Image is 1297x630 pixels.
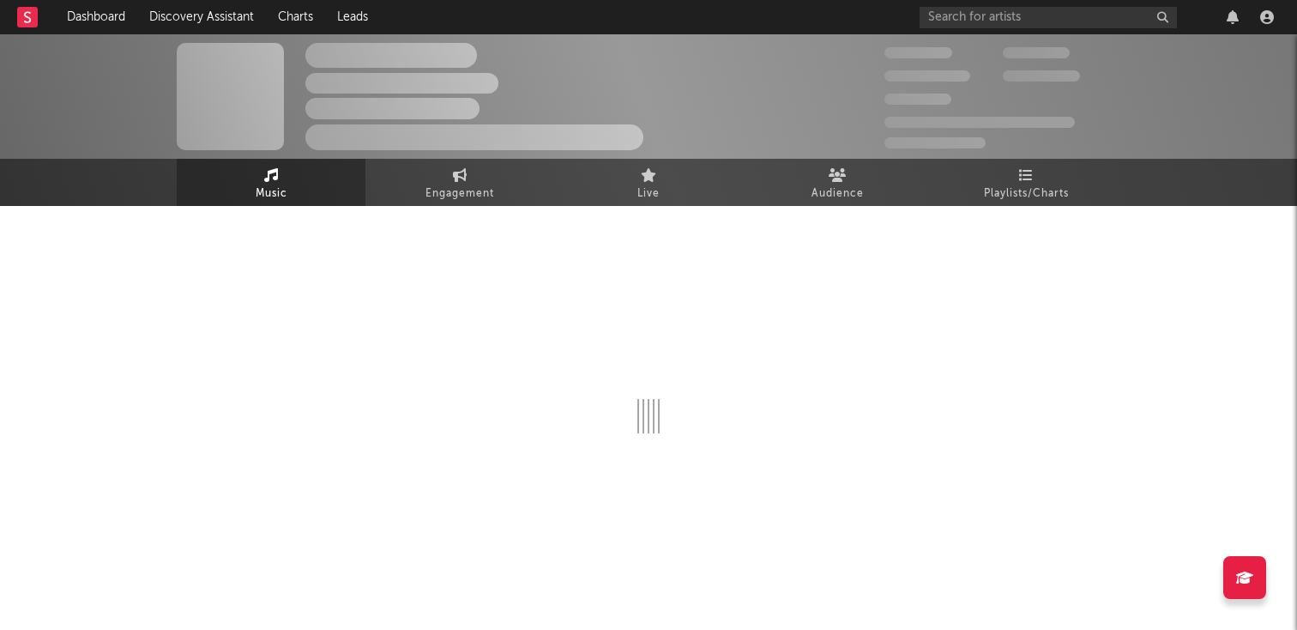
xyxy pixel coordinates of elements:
a: Live [554,159,743,206]
span: 1 000 000 [1003,70,1080,82]
input: Search for artists [920,7,1177,28]
span: Live [637,184,660,204]
span: Engagement [425,184,494,204]
span: Music [256,184,287,204]
a: Playlists/Charts [932,159,1120,206]
span: Audience [811,184,864,204]
span: Playlists/Charts [984,184,1069,204]
span: Jump Score: 85.0 [884,137,986,148]
span: 50 000 000 Monthly Listeners [884,117,1075,128]
a: Audience [743,159,932,206]
span: 50 000 000 [884,70,970,82]
span: 300 000 [884,47,952,58]
span: 100 000 [1003,47,1070,58]
a: Music [177,159,365,206]
span: 100 000 [884,94,951,105]
a: Engagement [365,159,554,206]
